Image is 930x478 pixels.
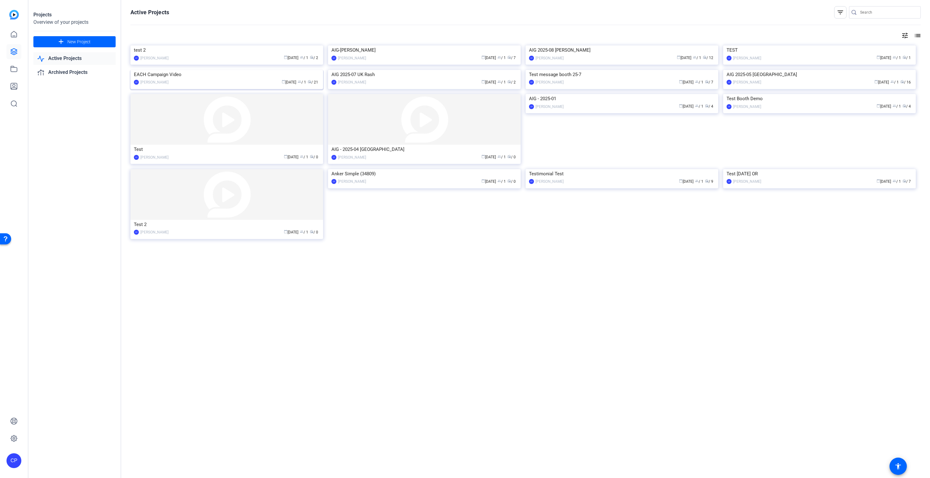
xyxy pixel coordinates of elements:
span: [DATE] [481,56,496,60]
span: / 1 [695,179,703,184]
div: CP [134,80,139,85]
span: radio [902,55,906,59]
button: New Project [33,36,116,47]
div: Test message booth 25-7 [529,70,715,79]
div: AIG 2025-05 [GEOGRAPHIC_DATA] [727,70,912,79]
div: [PERSON_NAME] [140,154,169,160]
span: radio [507,55,511,59]
span: / 1 [300,155,308,159]
span: group [893,104,896,108]
input: Search [860,9,916,16]
span: radio [705,179,709,183]
div: [PERSON_NAME] [140,229,169,235]
div: [PERSON_NAME] [338,79,366,85]
div: Test [DATE] OR [727,169,912,178]
div: CP [134,56,139,61]
div: [PERSON_NAME] [733,104,761,110]
div: AIG-[PERSON_NAME] [331,45,517,55]
span: radio [703,55,706,59]
div: CP [529,56,534,61]
div: Test 2 [134,220,320,229]
span: [DATE] [877,179,891,184]
span: group [300,230,304,233]
span: radio [310,230,314,233]
span: group [497,55,501,59]
span: calendar_today [877,55,880,59]
mat-icon: tune [901,32,909,39]
span: [DATE] [874,80,889,84]
span: group [693,55,697,59]
div: [PERSON_NAME] [338,55,366,61]
span: / 7 [705,80,713,84]
span: radio [705,80,709,83]
span: / 1 [902,56,911,60]
span: / 7 [902,179,911,184]
span: group [893,179,896,183]
div: CP [6,453,21,468]
span: calendar_today [874,80,878,83]
span: / 1 [497,80,506,84]
div: CP [529,104,534,109]
span: [DATE] [481,155,496,159]
span: / 12 [703,56,713,60]
span: / 1 [693,56,701,60]
div: [PERSON_NAME] [535,55,564,61]
span: [DATE] [284,56,298,60]
span: / 4 [705,104,713,109]
span: calendar_today [284,155,288,158]
div: Projects [33,11,116,19]
span: group [890,80,894,83]
span: [DATE] [679,179,693,184]
span: group [893,55,896,59]
mat-icon: filter_list [837,9,844,16]
span: [DATE] [679,104,693,109]
span: group [497,179,501,183]
span: [DATE] [481,80,496,84]
span: / 1 [497,179,506,184]
div: [PERSON_NAME] [140,55,169,61]
span: / 1 [695,80,703,84]
span: [DATE] [284,230,298,234]
a: Active Projects [33,52,116,65]
span: radio [310,55,314,59]
span: / 0 [507,155,516,159]
div: AIG 2025-07 UK Rash [331,70,517,79]
span: / 0 [310,230,318,234]
span: radio [507,179,511,183]
span: radio [705,104,709,108]
div: CP [134,230,139,235]
span: group [695,104,699,108]
div: [PERSON_NAME] [733,55,761,61]
span: group [298,80,301,83]
div: AIG 2025-08 [PERSON_NAME] [529,45,715,55]
div: [PERSON_NAME] [535,178,564,185]
span: group [300,155,304,158]
span: / 1 [497,155,506,159]
span: / 1 [893,179,901,184]
span: / 1 [890,80,899,84]
span: radio [902,179,906,183]
div: CP [331,56,336,61]
span: calendar_today [679,104,683,108]
div: CP [727,104,732,109]
mat-icon: list [913,32,921,39]
span: calendar_today [481,80,485,83]
span: calendar_today [481,155,485,158]
span: radio [900,80,904,83]
div: CP [331,80,336,85]
span: / 0 [310,155,318,159]
span: [DATE] [677,56,691,60]
span: / 7 [507,56,516,60]
div: CP [529,179,534,184]
div: AIG - 2025-01 [529,94,715,103]
mat-icon: accessibility [894,463,902,470]
span: calendar_today [677,55,680,59]
img: blue-gradient.svg [9,10,19,19]
mat-icon: add [57,38,65,46]
div: [PERSON_NAME] [733,79,761,85]
div: CP [331,179,336,184]
span: calendar_today [481,179,485,183]
div: CP [727,80,732,85]
div: Overview of your projects [33,19,116,26]
span: / 1 [893,104,901,109]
